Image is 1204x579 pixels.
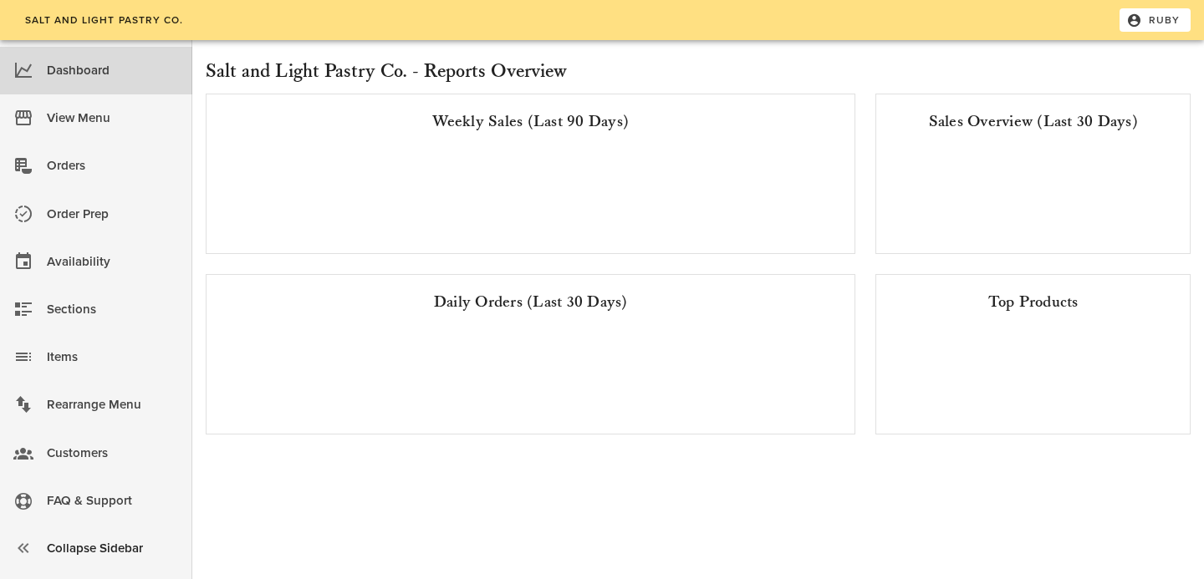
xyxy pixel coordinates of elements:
button: Ruby [1120,8,1191,32]
div: FAQ & Support [47,487,179,515]
span: Ruby [1130,13,1180,28]
div: Collapse Sidebar [47,535,179,562]
div: Items [47,343,179,371]
a: Salt and Light Pastry Co. [13,8,194,32]
div: View Menu [47,104,179,132]
div: Weekly Sales (Last 90 Days) [220,108,841,135]
div: Availability [47,248,179,276]
div: Sections [47,296,179,323]
h2: Salt and Light Pastry Co. - Reports Overview [206,57,1191,87]
div: Order Prep [47,201,179,228]
span: Salt and Light Pastry Co. [23,14,183,26]
div: Rearrange Menu [47,391,179,419]
div: Dashboard [47,57,179,84]
div: Orders [47,152,179,180]
div: Daily Orders (Last 30 Days) [220,288,841,315]
div: Customers [47,439,179,467]
div: Sales Overview (Last 30 Days) [890,108,1176,135]
div: Top Products [890,288,1176,315]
